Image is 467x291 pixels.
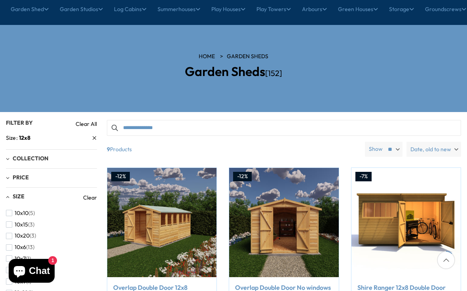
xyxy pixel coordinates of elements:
button: 10x10 [6,207,35,219]
button: 10x6 [6,242,34,253]
a: Garden Sheds [227,53,268,61]
span: 10x7 [15,255,26,262]
span: Size [6,134,19,142]
img: Shire Ranger 12x8 Double Door Premium Pent interlock Shiplap Shed - Best Shed [351,168,461,277]
span: (1) [26,278,31,285]
b: 9 [107,142,110,157]
span: Filter By [6,119,33,126]
h2: Garden Sheds [123,65,344,78]
span: (5) [28,210,35,217]
span: Products [104,142,362,157]
span: (13) [26,244,34,251]
span: 10x9 [15,278,26,285]
span: 12x8 [19,134,30,141]
input: Search products [107,120,461,136]
label: Show [369,145,383,153]
a: Clear [83,194,97,202]
button: 10x20 [6,230,36,242]
span: Date, old to new [410,142,451,157]
span: Price [13,174,29,181]
span: 10x10 [15,210,28,217]
label: Date, old to new [406,142,461,157]
button: 10x15 [6,219,34,230]
span: (1) [26,255,31,262]
div: -12% [233,172,252,181]
span: 10x15 [15,221,28,228]
inbox-online-store-chat: Shopify online store chat [6,259,57,285]
div: -7% [355,172,372,181]
div: -12% [111,172,130,181]
a: HOME [199,53,215,61]
a: Clear All [76,120,97,128]
span: (3) [30,232,36,239]
button: 10x8 [6,264,32,276]
span: 10x6 [15,244,26,251]
span: [152] [265,68,282,78]
span: (3) [28,221,34,228]
button: 10x7 [6,253,31,264]
span: Size [13,193,25,200]
button: 10x9 [6,276,31,287]
span: Collection [13,155,48,162]
span: 10x20 [15,232,30,239]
